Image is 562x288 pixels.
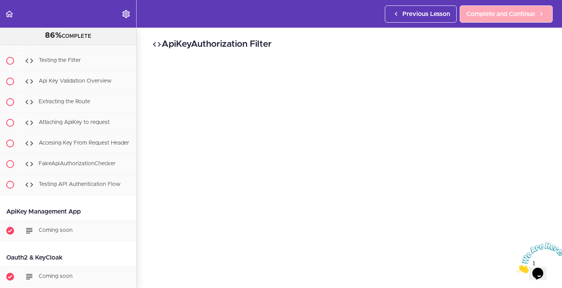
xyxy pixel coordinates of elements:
div: COMPLETE [10,31,126,41]
span: Accesing Key From Request Header [39,140,129,146]
span: Testing API Authentication Flow [39,182,121,187]
span: Coming soon [39,274,73,279]
span: FakeApiAuthorizationChecker [39,161,116,166]
img: Chat attention grabber [3,3,52,34]
a: Complete and Continue [460,5,553,23]
span: 1 [3,3,6,10]
span: Previous Lesson [402,9,450,19]
span: Api Key Validation Overview [39,78,112,84]
svg: Settings Menu [121,9,131,19]
span: Testing the Filter [39,58,81,63]
a: Previous Lesson [385,5,457,23]
iframe: chat widget [514,239,562,276]
span: Attaching ApiKey to request [39,120,110,125]
span: 86% [45,32,62,39]
svg: Back to course curriculum [5,9,14,19]
span: Coming soon [39,228,73,233]
span: Extracting the Route [39,99,90,104]
span: Complete and Continue [466,9,535,19]
h2: ApiKeyAuthorization Filter [152,38,546,51]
